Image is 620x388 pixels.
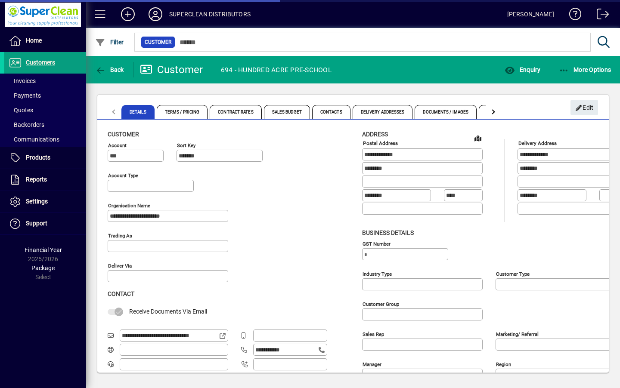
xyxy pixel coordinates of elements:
[26,154,50,161] span: Products
[557,62,614,77] button: More Options
[575,101,594,115] span: Edit
[121,105,155,119] span: Details
[221,63,332,77] div: 694 - HUNDRED ACRE PRE-SCHOOL
[559,66,611,73] span: More Options
[95,39,124,46] span: Filter
[26,198,48,205] span: Settings
[362,229,414,236] span: Business details
[210,105,261,119] span: Contract Rates
[108,142,127,148] mat-label: Account
[4,169,86,191] a: Reports
[108,233,132,239] mat-label: Trading as
[9,77,36,84] span: Invoices
[415,105,477,119] span: Documents / Images
[264,105,310,119] span: Sales Budget
[129,308,207,315] span: Receive Documents Via Email
[108,172,138,179] mat-label: Account Type
[95,66,124,73] span: Back
[505,66,540,73] span: Enquiry
[563,2,582,30] a: Knowledge Base
[9,107,33,114] span: Quotes
[363,301,399,307] mat-label: Customer group
[114,6,142,22] button: Add
[93,34,126,50] button: Filter
[353,105,413,119] span: Delivery Addresses
[4,213,86,234] a: Support
[31,265,55,271] span: Package
[362,131,388,138] span: Address
[26,220,47,227] span: Support
[140,63,203,77] div: Customer
[26,176,47,183] span: Reports
[502,62,542,77] button: Enquiry
[590,2,609,30] a: Logout
[25,246,62,253] span: Financial Year
[169,7,251,21] div: SUPERCLEAN DISTRIBUTORS
[26,59,55,66] span: Customers
[4,103,86,117] a: Quotes
[4,191,86,212] a: Settings
[9,121,44,128] span: Backorders
[4,88,86,103] a: Payments
[363,361,381,367] mat-label: Manager
[9,136,59,143] span: Communications
[145,38,171,46] span: Customer
[93,62,126,77] button: Back
[4,147,86,169] a: Products
[4,117,86,132] a: Backorders
[108,203,150,209] mat-label: Organisation name
[108,263,132,269] mat-label: Deliver via
[108,290,134,297] span: Contact
[86,62,133,77] app-page-header-button: Back
[4,74,86,88] a: Invoices
[363,240,391,246] mat-label: GST Number
[177,142,195,148] mat-label: Sort key
[9,92,41,99] span: Payments
[570,100,598,115] button: Edit
[363,271,392,277] mat-label: Industry type
[479,105,527,119] span: Custom Fields
[26,37,42,44] span: Home
[157,105,208,119] span: Terms / Pricing
[507,7,554,21] div: [PERSON_NAME]
[363,331,384,337] mat-label: Sales rep
[4,132,86,147] a: Communications
[4,30,86,52] a: Home
[496,331,539,337] mat-label: Marketing/ Referral
[312,105,350,119] span: Contacts
[108,131,139,138] span: Customer
[496,271,530,277] mat-label: Customer type
[496,361,511,367] mat-label: Region
[142,6,169,22] button: Profile
[471,131,485,145] a: View on map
